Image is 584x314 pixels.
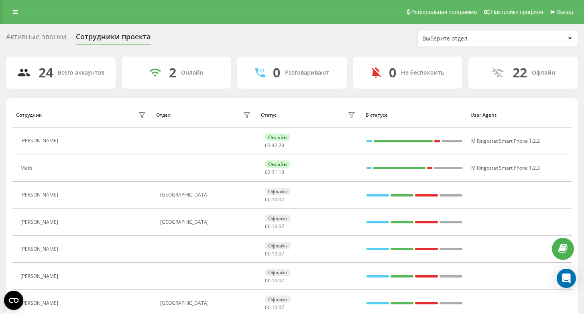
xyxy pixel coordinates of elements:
div: : : [265,278,284,284]
span: 07 [279,277,284,284]
span: 07 [279,223,284,230]
span: 10 [272,196,277,203]
div: Активные звонки [6,32,66,45]
div: Всего аккаунтов [58,69,104,76]
span: 13 [279,169,284,176]
div: Офлайн [265,269,291,276]
div: [PERSON_NAME] [20,219,60,225]
span: 07 [279,304,284,311]
div: Офлайн [265,215,291,222]
span: 00 [265,250,271,257]
span: M Ringostat Smart Phone 1.2.2 [471,138,540,144]
span: 07 [279,196,284,203]
div: В статусе [366,112,463,118]
div: [PERSON_NAME] [20,273,60,279]
div: Онлайн [265,160,290,168]
span: 00 [265,277,271,284]
span: 03 [265,142,271,149]
div: Не беспокоить [401,69,444,76]
div: : : [265,305,284,310]
div: : : [265,251,284,257]
div: : : [265,143,284,148]
span: 31 [272,169,277,176]
div: Выберите отдел [422,35,518,42]
div: : : [265,197,284,203]
div: Онлайн [181,69,203,76]
div: User Agent [470,112,568,118]
div: [PERSON_NAME] [20,138,60,144]
button: Open CMP widget [4,291,23,310]
div: 2 [169,65,176,80]
span: 10 [272,223,277,230]
span: 00 [265,196,271,203]
div: 24 [39,65,53,80]
div: Maks [20,165,35,171]
div: Отдел [156,112,171,118]
div: Open Intercom Messenger [557,269,576,288]
div: [PERSON_NAME] [20,246,60,252]
span: 10 [272,304,277,311]
div: Разговаривают [285,69,329,76]
span: 23 [279,142,284,149]
span: Выход [556,9,573,15]
span: 42 [272,142,277,149]
div: Офлайн [532,69,555,76]
div: Сотрудники проекта [76,32,151,45]
span: 02 [265,169,271,176]
div: 0 [389,65,396,80]
div: Онлайн [265,134,290,141]
div: Офлайн [265,188,291,195]
div: [GEOGRAPHIC_DATA] [160,219,252,225]
span: 10 [272,277,277,284]
span: 07 [279,250,284,257]
div: Статус [261,112,277,118]
div: : : [265,224,284,229]
div: Офлайн [265,242,291,249]
div: [GEOGRAPHIC_DATA] [160,300,252,306]
div: [PERSON_NAME] [20,300,60,306]
div: Сотрудник [16,112,42,118]
span: M Ringostat Smart Phone 1.2.3 [471,164,540,171]
div: [PERSON_NAME] [20,192,60,198]
div: Офлайн [265,296,291,303]
span: Настройки профиля [491,9,543,15]
div: 0 [273,65,280,80]
div: [GEOGRAPHIC_DATA] [160,192,252,198]
span: Реферальная программа [411,9,477,15]
div: : : [265,170,284,175]
span: 00 [265,223,271,230]
span: 00 [265,304,271,311]
span: 10 [272,250,277,257]
div: 22 [513,65,527,80]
